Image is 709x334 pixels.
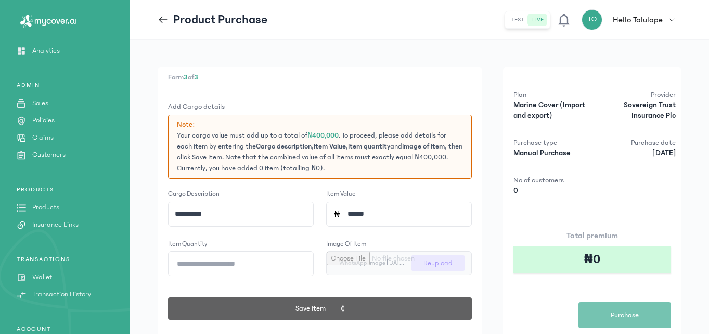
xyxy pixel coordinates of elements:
div: ₦0 [513,246,671,273]
p: Provider [595,90,676,100]
span: , , and [256,142,445,151]
p: Customers [32,150,66,160]
button: Save Item [167,297,470,320]
p: Marine Cover (Import and export) [513,100,594,121]
p: Sales [32,98,48,109]
span: Item quantity [348,142,390,151]
span: Save Item [294,303,324,314]
label: Image of item [326,239,366,250]
label: Cargo description [168,189,220,200]
span: ₦400,000 [307,131,339,140]
p: Product Purchase [173,11,267,28]
p: Add Cargo details [168,102,472,113]
p: Form of [168,72,472,83]
p: Purchase date [595,138,676,148]
p: Plan [513,90,594,100]
button: test [507,14,528,26]
label: Item Value [326,189,356,200]
p: Hello Tolulope [613,14,663,26]
p: Wallet [32,272,52,283]
p: Total premium [513,229,671,242]
span: Image of item [402,142,445,151]
p: Note: [177,119,463,130]
p: Purchase type [513,138,594,148]
button: live [528,14,548,26]
p: Manual Purchase [513,148,594,158]
button: TOHello Tolulope [582,9,681,30]
p: Policies [32,115,55,126]
p: Insurance Links [32,219,79,230]
span: 3 [184,73,188,81]
p: No of customers [513,175,594,185]
p: 0 [513,185,594,196]
span: Purchase [611,310,639,321]
div: TO [582,9,602,30]
p: Products [32,202,59,213]
label: Item quantity [168,239,208,250]
span: 3 [194,73,198,81]
p: Sovereign Trust Insurance Plc [595,100,676,121]
p: Transaction History [32,289,91,300]
span: Item Value [314,142,346,151]
p: Claims [32,132,54,143]
p: Your cargo value must add up to a total of . To proceed, please add details for each item by ente... [177,130,463,174]
button: Purchase [578,302,671,328]
span: Cargo description [256,142,312,151]
p: [DATE] [595,148,676,158]
p: Analytics [32,45,60,56]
